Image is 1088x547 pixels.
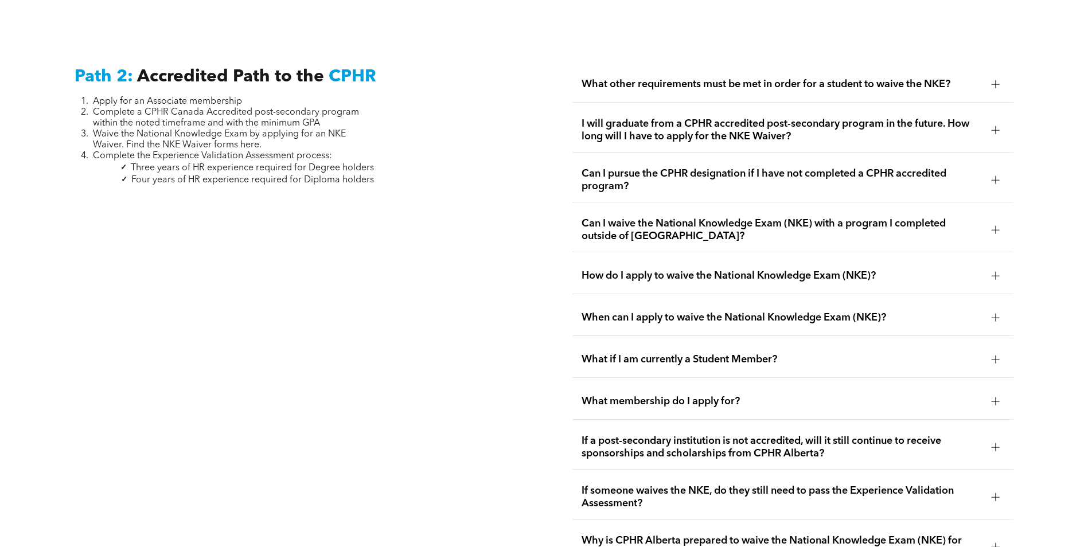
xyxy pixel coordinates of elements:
[582,118,982,143] span: I will graduate from a CPHR accredited post-secondary program in the future. How long will I have...
[582,78,982,91] span: What other requirements must be met in order for a student to waive the NKE?
[131,175,374,185] span: Four years of HR experience required for Diploma holders
[582,435,982,460] span: If a post-secondary institution is not accredited, will it still continue to receive sponsorships...
[582,167,982,193] span: Can I pursue the CPHR designation if I have not completed a CPHR accredited program?
[131,163,374,173] span: Three years of HR experience required for Degree holders
[329,68,376,85] span: CPHR
[137,68,324,85] span: Accredited Path to the
[582,395,982,408] span: What membership do I apply for?
[582,353,982,366] span: What if I am currently a Student Member?
[93,97,242,106] span: Apply for an Associate membership
[93,108,359,128] span: Complete a CPHR Canada Accredited post-secondary program within the noted timeframe and with the ...
[75,68,133,85] span: Path 2:
[582,217,982,243] span: Can I waive the National Knowledge Exam (NKE) with a program I completed outside of [GEOGRAPHIC_D...
[582,269,982,282] span: How do I apply to waive the National Knowledge Exam (NKE)?
[582,485,982,510] span: If someone waives the NKE, do they still need to pass the Experience Validation Assessment?
[93,130,346,150] span: Waive the National Knowledge Exam by applying for an NKE Waiver. Find the NKE Waiver forms here.
[582,311,982,324] span: When can I apply to waive the National Knowledge Exam (NKE)?
[93,151,332,161] span: Complete the Experience Validation Assessment process:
